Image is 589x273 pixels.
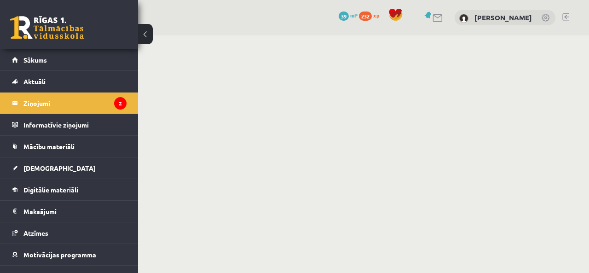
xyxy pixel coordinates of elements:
legend: Ziņojumi [23,93,127,114]
legend: Informatīvie ziņojumi [23,114,127,135]
span: [DEMOGRAPHIC_DATA] [23,164,96,172]
span: Sākums [23,56,47,64]
a: Ziņojumi2 [12,93,127,114]
span: 39 [339,12,349,21]
a: 232 xp [359,12,384,19]
span: Aktuāli [23,77,46,86]
span: Digitālie materiāli [23,186,78,194]
span: Atzīmes [23,229,48,237]
a: Aktuāli [12,71,127,92]
span: mP [350,12,358,19]
span: xp [373,12,379,19]
span: Mācību materiāli [23,142,75,151]
a: Mācību materiāli [12,136,127,157]
a: Sākums [12,49,127,70]
a: Atzīmes [12,222,127,244]
a: Digitālie materiāli [12,179,127,200]
a: 39 mP [339,12,358,19]
span: Motivācijas programma [23,250,96,259]
a: [PERSON_NAME] [474,13,532,22]
a: [DEMOGRAPHIC_DATA] [12,157,127,179]
a: Maksājumi [12,201,127,222]
span: 232 [359,12,372,21]
legend: Maksājumi [23,201,127,222]
img: Fjodors Latatujevs [459,14,468,23]
a: Rīgas 1. Tālmācības vidusskola [10,16,84,39]
a: Informatīvie ziņojumi [12,114,127,135]
i: 2 [114,97,127,110]
a: Motivācijas programma [12,244,127,265]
